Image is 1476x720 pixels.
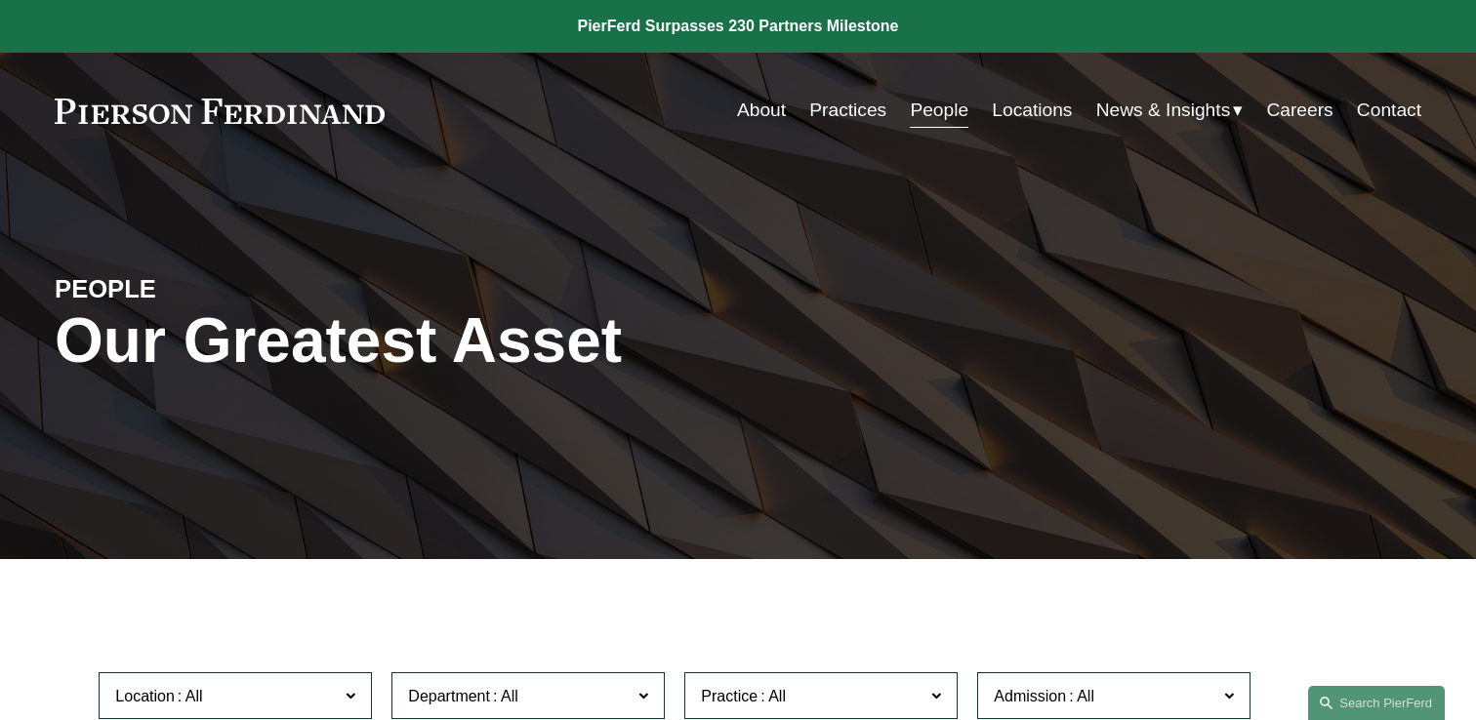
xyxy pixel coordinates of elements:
span: Admission [994,688,1066,704]
a: Contact [1357,92,1421,129]
a: Locations [992,92,1072,129]
a: Careers [1266,92,1332,129]
span: Department [408,688,490,704]
h4: PEOPLE [55,273,396,304]
span: Practice [701,688,758,704]
a: Search this site [1308,686,1445,720]
a: About [737,92,786,129]
span: Location [115,688,175,704]
span: News & Insights [1096,94,1231,128]
h1: Our Greatest Asset [55,305,965,377]
a: Practices [809,92,886,129]
a: People [910,92,968,129]
a: folder dropdown [1096,92,1244,129]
